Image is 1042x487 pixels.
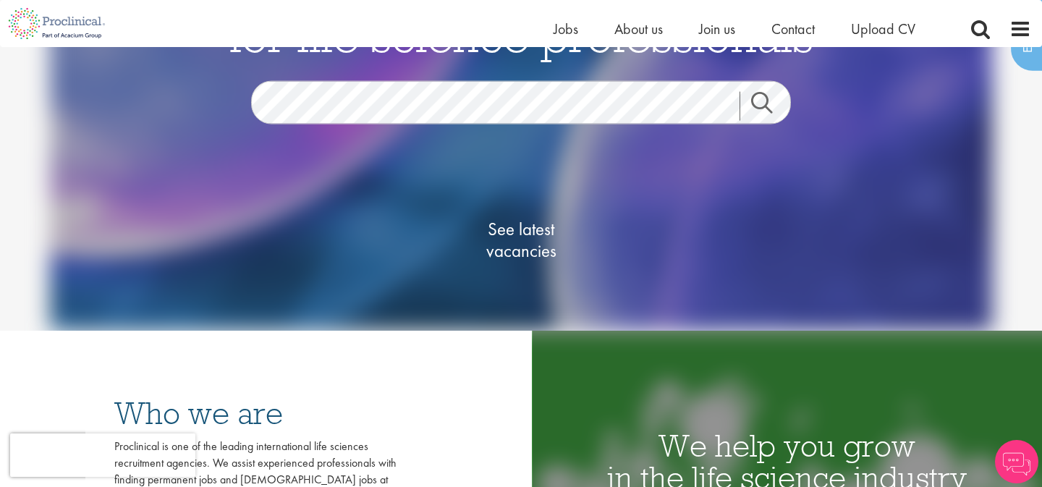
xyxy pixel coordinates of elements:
[851,20,915,38] a: Upload CV
[554,20,578,38] a: Jobs
[995,440,1038,483] img: Chatbot
[771,20,815,38] a: Contact
[114,397,397,429] h3: Who we are
[449,161,593,320] a: See latestvacancies
[614,20,663,38] a: About us
[699,20,735,38] a: Join us
[449,219,593,262] span: See latest vacancies
[10,433,195,477] iframe: reCAPTCHA
[740,92,802,121] a: Job search submit button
